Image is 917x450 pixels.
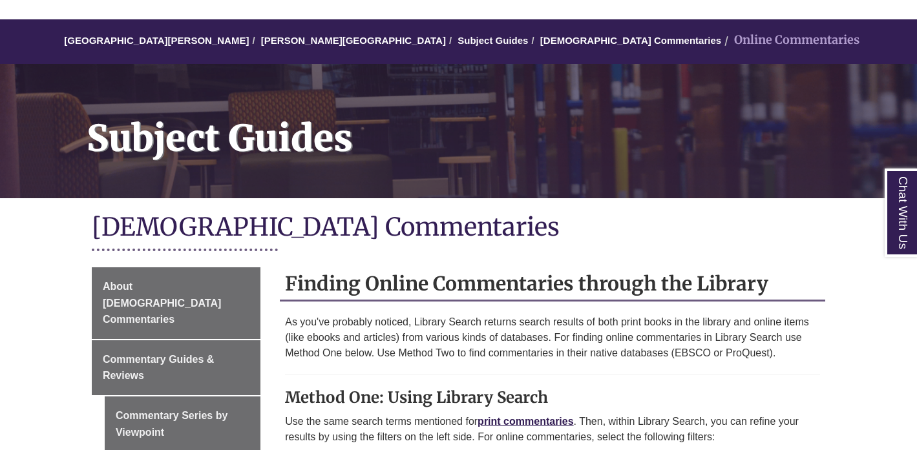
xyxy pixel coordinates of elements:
[103,281,221,325] span: About [DEMOGRAPHIC_DATA] Commentaries
[540,35,721,46] a: [DEMOGRAPHIC_DATA] Commentaries
[280,267,825,302] h2: Finding Online Commentaries through the Library
[285,414,820,445] p: Use the same search terms mentioned for . Then, within Library Search, you can refine your result...
[285,387,548,407] strong: Method One: Using Library Search
[92,267,260,339] a: About [DEMOGRAPHIC_DATA] Commentaries
[721,31,859,50] li: Online Commentaries
[458,35,528,46] a: Subject Guides
[261,35,446,46] a: [PERSON_NAME][GEOGRAPHIC_DATA]
[92,211,825,245] h1: [DEMOGRAPHIC_DATA] Commentaries
[64,35,249,46] a: [GEOGRAPHIC_DATA][PERSON_NAME]
[285,314,820,361] p: As you've probably noticed, Library Search returns search results of both print books in the libr...
[72,64,917,181] h1: Subject Guides
[103,354,214,382] span: Commentary Guides & Reviews
[92,340,260,395] a: Commentary Guides & Reviews
[478,416,573,427] a: print commentaries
